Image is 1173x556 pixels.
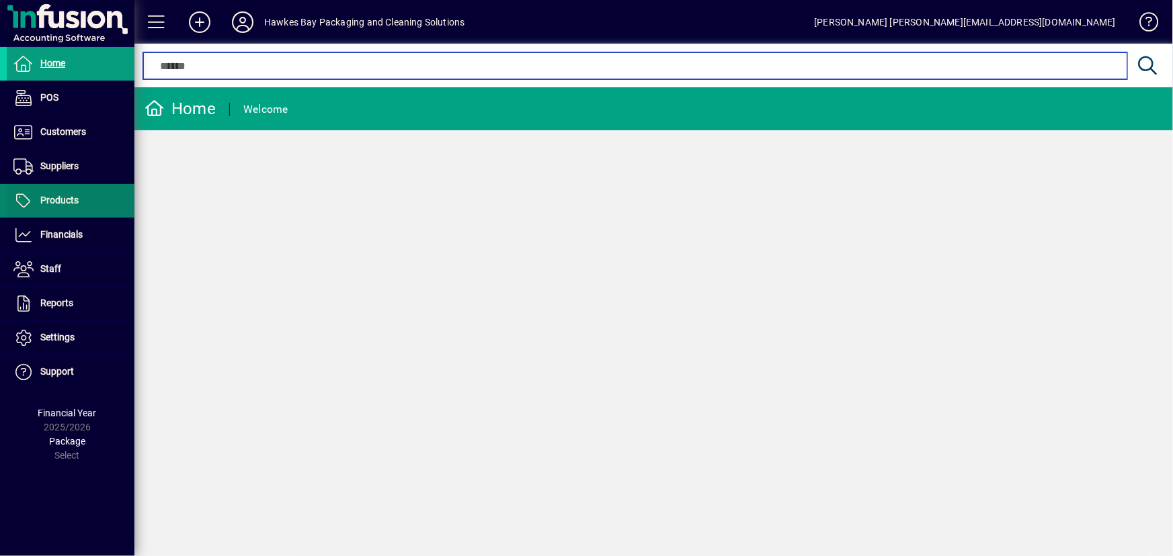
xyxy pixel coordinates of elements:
[7,321,134,355] a: Settings
[814,11,1116,33] div: [PERSON_NAME] [PERSON_NAME][EMAIL_ADDRESS][DOMAIN_NAME]
[40,297,73,308] span: Reports
[40,332,75,342] span: Settings
[38,408,97,418] span: Financial Year
[40,366,74,377] span: Support
[1129,3,1156,46] a: Knowledge Base
[40,263,61,274] span: Staff
[7,115,134,149] a: Customers
[7,287,134,320] a: Reports
[7,355,134,389] a: Support
[7,81,134,115] a: POS
[221,10,264,34] button: Profile
[40,229,83,240] span: Financials
[40,126,86,137] span: Customers
[243,99,288,120] div: Welcome
[49,436,85,447] span: Package
[40,195,79,205] span: Products
[7,150,134,183] a: Suppliers
[40,160,79,171] span: Suppliers
[40,92,58,103] span: POS
[178,10,221,34] button: Add
[7,184,134,218] a: Products
[145,98,216,120] div: Home
[40,58,65,68] span: Home
[7,252,134,286] a: Staff
[264,11,465,33] div: Hawkes Bay Packaging and Cleaning Solutions
[7,218,134,252] a: Financials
